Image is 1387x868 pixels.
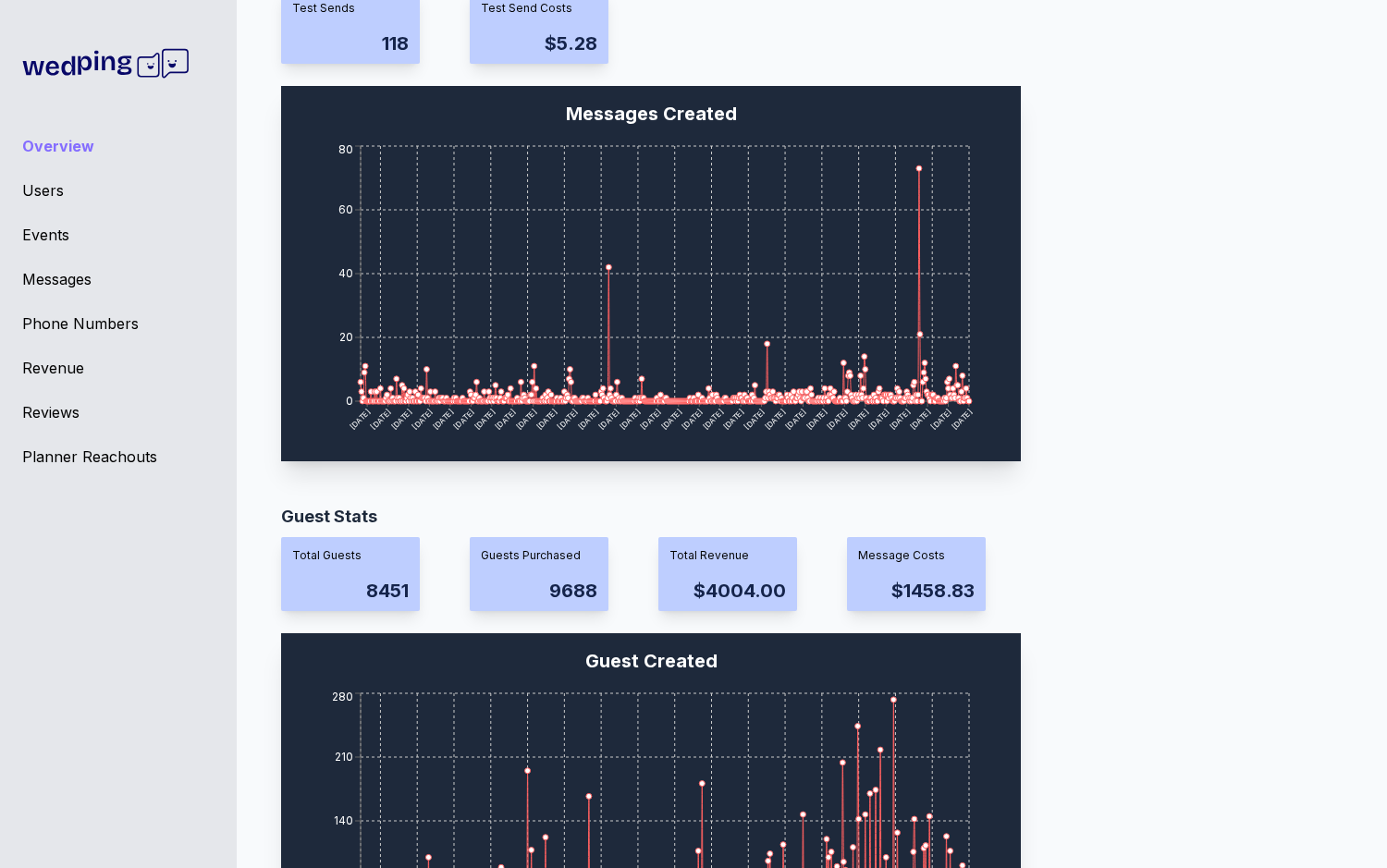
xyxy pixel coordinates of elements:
[369,407,393,431] tspan: [DATE]
[292,548,409,563] div: Total Guests
[908,407,932,431] tspan: [DATE]
[681,407,705,431] tspan: [DATE]
[335,750,353,764] tspan: 210
[389,407,413,431] tspan: [DATE]
[481,548,597,563] div: Guests Purchased
[743,407,767,431] tspan: [DATE]
[888,407,912,431] tspan: [DATE]
[597,407,621,431] tspan: [DATE]
[22,401,215,423] a: Reviews
[639,407,663,431] tspan: [DATE]
[846,407,870,431] tspan: [DATE]
[701,407,725,431] tspan: [DATE]
[281,504,1328,530] div: Guest Stats
[784,407,808,431] tspan: [DATE]
[826,407,850,431] tspan: [DATE]
[348,407,372,431] tspan: [DATE]
[22,224,215,246] a: Events
[545,31,597,56] div: $5.28
[411,407,435,431] tspan: [DATE]
[693,578,786,604] div: $4004.00
[566,101,737,127] div: Messages Created
[22,268,215,290] a: Messages
[366,578,409,604] div: 8451
[22,312,215,335] a: Phone Numbers
[556,407,580,431] tspan: [DATE]
[452,407,476,431] tspan: [DATE]
[659,407,683,431] tspan: [DATE]
[929,407,953,431] tspan: [DATE]
[858,548,975,563] div: Message Costs
[346,394,353,408] tspan: 0
[22,135,215,157] a: Overview
[514,407,538,431] tspan: [DATE]
[338,202,353,216] tspan: 60
[339,330,353,344] tspan: 20
[494,407,518,431] tspan: [DATE]
[382,31,409,56] div: 118
[534,407,558,431] tspan: [DATE]
[576,407,600,431] tspan: [DATE]
[721,407,745,431] tspan: [DATE]
[334,813,353,827] tspan: 140
[585,648,718,674] div: Guest Created
[473,407,497,431] tspan: [DATE]
[549,578,597,604] div: 9688
[618,407,642,431] tspan: [DATE]
[891,578,975,604] div: $1458.83
[292,1,409,16] div: Test Sends
[804,407,829,431] tspan: [DATE]
[866,407,890,431] tspan: [DATE]
[332,690,353,703] tspan: 280
[22,357,215,379] a: Revenue
[763,407,787,431] tspan: [DATE]
[22,446,215,468] a: Planner Reachouts
[22,179,215,202] a: Users
[431,407,455,431] tspan: [DATE]
[338,266,353,280] tspan: 40
[481,1,597,16] div: Test Send Costs
[669,548,786,563] div: Total Revenue
[950,407,974,431] tspan: [DATE]
[338,142,353,156] tspan: 80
